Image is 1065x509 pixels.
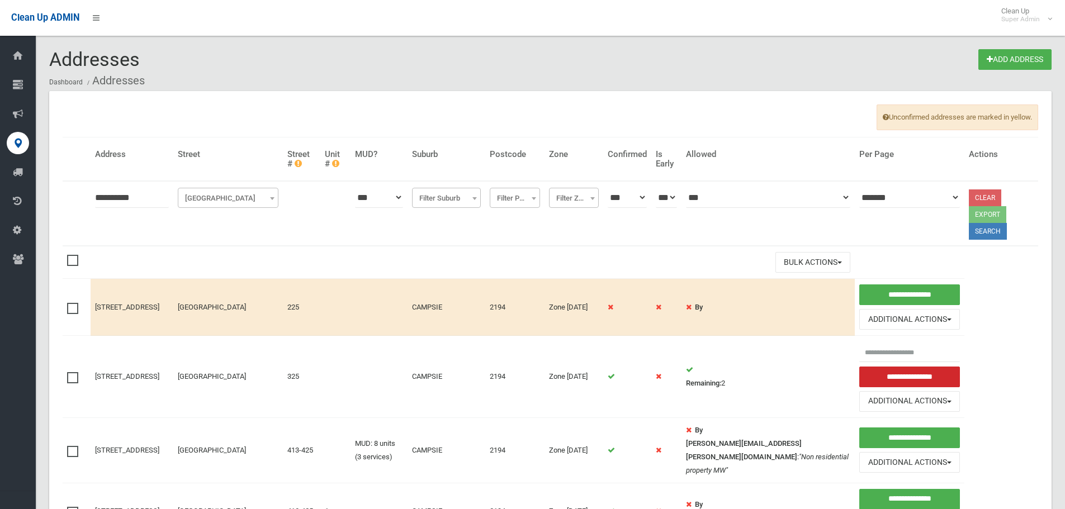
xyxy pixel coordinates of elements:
td: [GEOGRAPHIC_DATA] [173,336,283,418]
td: 2194 [485,417,545,483]
small: Super Admin [1001,15,1040,23]
h4: Per Page [859,150,959,159]
td: CAMPSIE [408,279,485,336]
td: 2 [681,336,855,418]
h4: Actions [969,150,1034,159]
span: Filter Suburb [412,188,481,208]
h4: Address [95,150,169,159]
td: Zone [DATE] [545,417,603,483]
button: Additional Actions [859,452,959,473]
td: Zone [DATE] [545,279,603,336]
a: Clear [969,189,1001,206]
td: MUD: 8 units (3 services) [351,417,408,483]
button: Export [969,206,1006,223]
span: Filter Postcode [493,191,537,206]
h4: Suburb [412,150,481,159]
h4: Street [178,150,278,159]
button: Search [969,223,1007,240]
td: 413-425 [283,417,320,483]
strong: By [695,303,703,311]
button: Bulk Actions [775,252,850,273]
a: [STREET_ADDRESS] [95,446,159,454]
strong: Remaining: [686,379,721,387]
a: [STREET_ADDRESS] [95,372,159,380]
td: [GEOGRAPHIC_DATA] [173,417,283,483]
td: Zone [DATE] [545,336,603,418]
h4: Unit # [325,150,346,168]
h4: Street # [287,150,316,168]
h4: Is Early [656,150,677,168]
td: 2194 [485,336,545,418]
span: Clean Up [996,7,1051,23]
em: "Non residential property MW" [686,453,849,474]
strong: By [PERSON_NAME][EMAIL_ADDRESS][PERSON_NAME][DOMAIN_NAME] [686,426,802,461]
button: Additional Actions [859,391,959,412]
span: Addresses [49,48,140,70]
a: Add Address [978,49,1052,70]
h4: Postcode [490,150,540,159]
span: Filter Street [178,188,278,208]
span: Filter Zone [552,191,596,206]
h4: Allowed [686,150,850,159]
h4: MUD? [355,150,403,159]
li: Addresses [84,70,145,91]
a: Dashboard [49,78,83,86]
span: Filter Suburb [415,191,478,206]
td: : [681,417,855,483]
span: Filter Postcode [490,188,540,208]
h4: Zone [549,150,599,159]
td: [GEOGRAPHIC_DATA] [173,279,283,336]
button: Additional Actions [859,309,959,330]
td: 2194 [485,279,545,336]
span: Filter Street [181,191,276,206]
span: Filter Zone [549,188,599,208]
a: [STREET_ADDRESS] [95,303,159,311]
td: 225 [283,279,320,336]
span: Unconfirmed addresses are marked in yellow. [877,104,1038,130]
td: CAMPSIE [408,336,485,418]
td: 325 [283,336,320,418]
h4: Confirmed [608,150,647,159]
td: CAMPSIE [408,417,485,483]
span: Clean Up ADMIN [11,12,79,23]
